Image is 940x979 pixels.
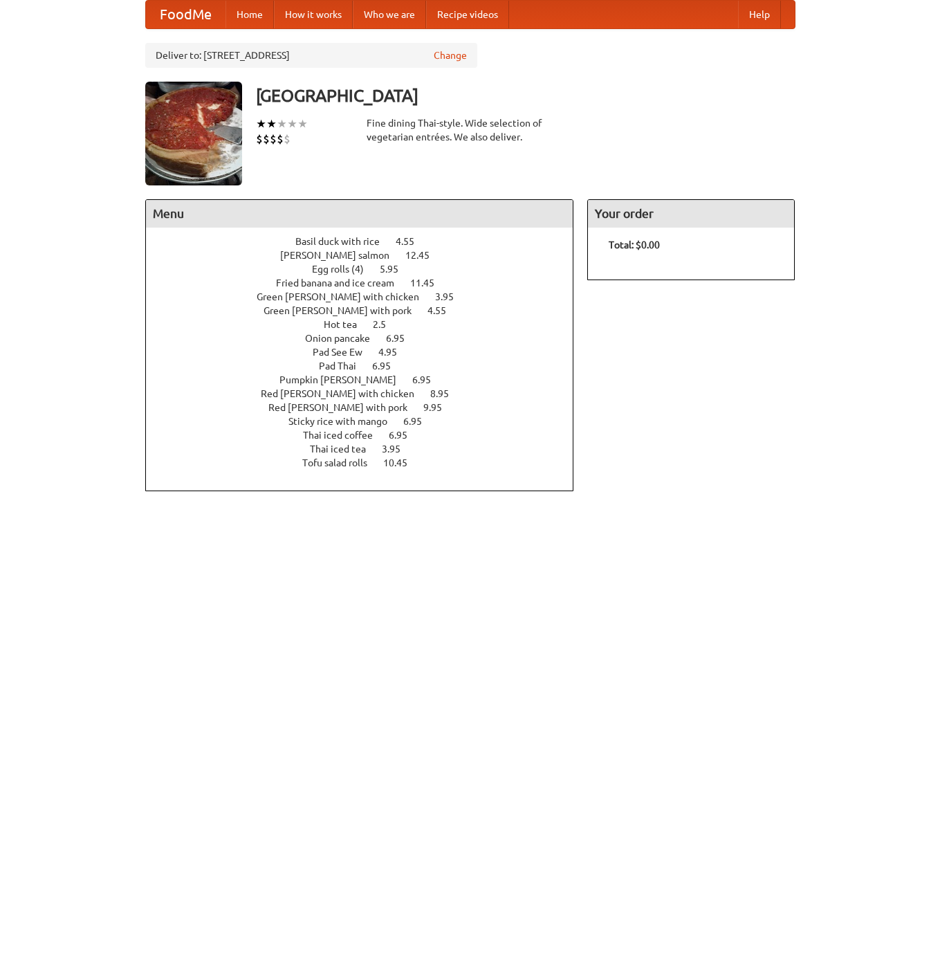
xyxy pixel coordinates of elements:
[264,305,425,316] span: Green [PERSON_NAME] with pork
[410,277,448,289] span: 11.45
[284,131,291,147] li: $
[303,430,387,441] span: Thai iced coffee
[277,116,287,131] li: ★
[145,43,477,68] div: Deliver to: [STREET_ADDRESS]
[146,1,225,28] a: FoodMe
[264,305,472,316] a: Green [PERSON_NAME] with pork 4.55
[295,236,440,247] a: Basil duck with rice 4.55
[426,1,509,28] a: Recipe videos
[305,333,430,344] a: Onion pancake 6.95
[256,131,263,147] li: $
[276,277,408,289] span: Fried banana and ice cream
[279,374,410,385] span: Pumpkin [PERSON_NAME]
[430,388,463,399] span: 8.95
[367,116,574,144] div: Fine dining Thai-style. Wide selection of vegetarian entrées. We also deliver.
[268,402,421,413] span: Red [PERSON_NAME] with pork
[434,48,467,62] a: Change
[268,402,468,413] a: Red [PERSON_NAME] with pork 9.95
[297,116,308,131] li: ★
[280,250,403,261] span: [PERSON_NAME] salmon
[373,319,400,330] span: 2.5
[279,374,457,385] a: Pumpkin [PERSON_NAME] 6.95
[313,347,376,358] span: Pad See Ew
[257,291,479,302] a: Green [PERSON_NAME] with chicken 3.95
[277,131,284,147] li: $
[313,347,423,358] a: Pad See Ew 4.95
[353,1,426,28] a: Who we are
[270,131,277,147] li: $
[324,319,412,330] a: Hot tea 2.5
[372,360,405,372] span: 6.95
[261,388,428,399] span: Red [PERSON_NAME] with chicken
[312,264,424,275] a: Egg rolls (4) 5.95
[412,374,445,385] span: 6.95
[435,291,468,302] span: 3.95
[382,443,414,455] span: 3.95
[609,239,660,250] b: Total: $0.00
[396,236,428,247] span: 4.55
[257,291,433,302] span: Green [PERSON_NAME] with chicken
[261,388,474,399] a: Red [PERSON_NAME] with chicken 8.95
[386,333,418,344] span: 6.95
[305,333,384,344] span: Onion pancake
[266,116,277,131] li: ★
[302,457,381,468] span: Tofu salad rolls
[263,131,270,147] li: $
[389,430,421,441] span: 6.95
[274,1,353,28] a: How it works
[256,82,795,109] h3: [GEOGRAPHIC_DATA]
[380,264,412,275] span: 5.95
[295,236,394,247] span: Basil duck with rice
[378,347,411,358] span: 4.95
[738,1,781,28] a: Help
[312,264,378,275] span: Egg rolls (4)
[280,250,455,261] a: [PERSON_NAME] salmon 12.45
[324,319,371,330] span: Hot tea
[423,402,456,413] span: 9.95
[288,416,401,427] span: Sticky rice with mango
[383,457,421,468] span: 10.45
[319,360,370,372] span: Pad Thai
[302,457,433,468] a: Tofu salad rolls 10.45
[319,360,416,372] a: Pad Thai 6.95
[427,305,460,316] span: 4.55
[588,200,794,228] h4: Your order
[145,82,242,185] img: angular.jpg
[403,416,436,427] span: 6.95
[146,200,573,228] h4: Menu
[303,430,433,441] a: Thai iced coffee 6.95
[256,116,266,131] li: ★
[405,250,443,261] span: 12.45
[310,443,380,455] span: Thai iced tea
[287,116,297,131] li: ★
[276,277,460,289] a: Fried banana and ice cream 11.45
[288,416,448,427] a: Sticky rice with mango 6.95
[225,1,274,28] a: Home
[310,443,426,455] a: Thai iced tea 3.95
